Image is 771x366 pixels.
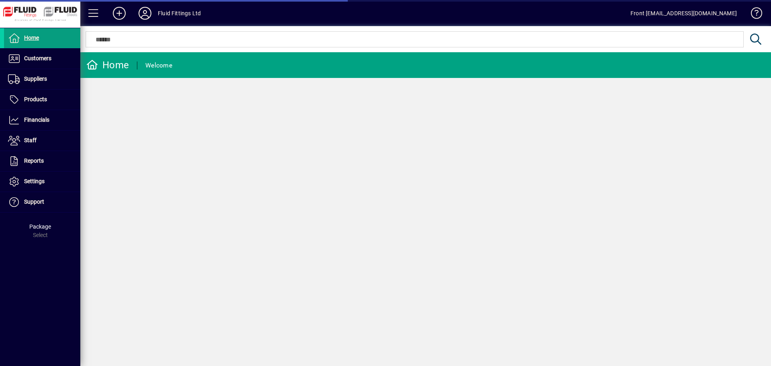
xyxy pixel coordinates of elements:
a: Customers [4,49,80,69]
span: Reports [24,157,44,164]
span: Settings [24,178,45,184]
span: Support [24,198,44,205]
div: Home [86,59,129,72]
span: Customers [24,55,51,61]
button: Add [106,6,132,20]
div: Fluid Fittings Ltd [158,7,201,20]
a: Financials [4,110,80,130]
a: Knowledge Base [745,2,761,28]
div: Front [EMAIL_ADDRESS][DOMAIN_NAME] [630,7,737,20]
span: Home [24,35,39,41]
a: Reports [4,151,80,171]
div: Welcome [145,59,172,72]
a: Products [4,90,80,110]
a: Suppliers [4,69,80,89]
span: Package [29,223,51,230]
button: Profile [132,6,158,20]
span: Financials [24,117,49,123]
a: Support [4,192,80,212]
span: Staff [24,137,37,143]
a: Settings [4,172,80,192]
a: Staff [4,131,80,151]
span: Products [24,96,47,102]
span: Suppliers [24,76,47,82]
